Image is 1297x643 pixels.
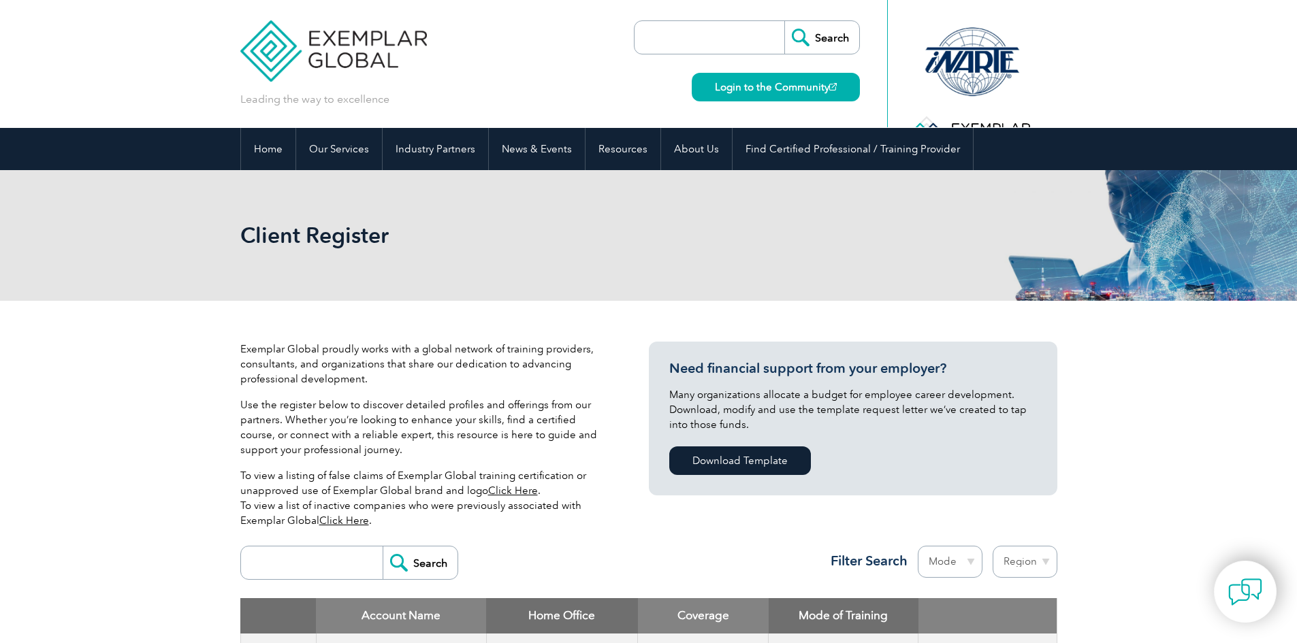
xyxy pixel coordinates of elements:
[822,553,908,570] h3: Filter Search
[669,387,1037,432] p: Many organizations allocate a budget for employee career development. Download, modify and use th...
[829,83,837,90] img: open_square.png
[488,484,538,497] a: Click Here
[918,598,1057,633] th: : activate to sort column ascending
[240,342,608,386] p: Exemplar Global proudly works with a global network of training providers, consultants, and organ...
[661,128,732,170] a: About Us
[1228,575,1262,609] img: contact-chat.png
[669,446,811,475] a: Download Template
[240,468,608,528] p: To view a listing of false claims of Exemplar Global training certification or unapproved use of ...
[383,546,458,579] input: Search
[784,21,859,54] input: Search
[692,73,860,101] a: Login to the Community
[383,128,488,170] a: Industry Partners
[486,598,638,633] th: Home Office: activate to sort column ascending
[733,128,973,170] a: Find Certified Professional / Training Provider
[586,128,660,170] a: Resources
[240,225,812,246] h2: Client Register
[296,128,382,170] a: Our Services
[240,397,608,457] p: Use the register below to discover detailed profiles and offerings from our partners. Whether you...
[638,598,769,633] th: Coverage: activate to sort column ascending
[240,92,389,107] p: Leading the way to excellence
[489,128,585,170] a: News & Events
[769,598,918,633] th: Mode of Training: activate to sort column ascending
[319,514,369,527] a: Click Here
[669,360,1037,377] h3: Need financial support from your employer?
[316,598,486,633] th: Account Name: activate to sort column descending
[241,128,295,170] a: Home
